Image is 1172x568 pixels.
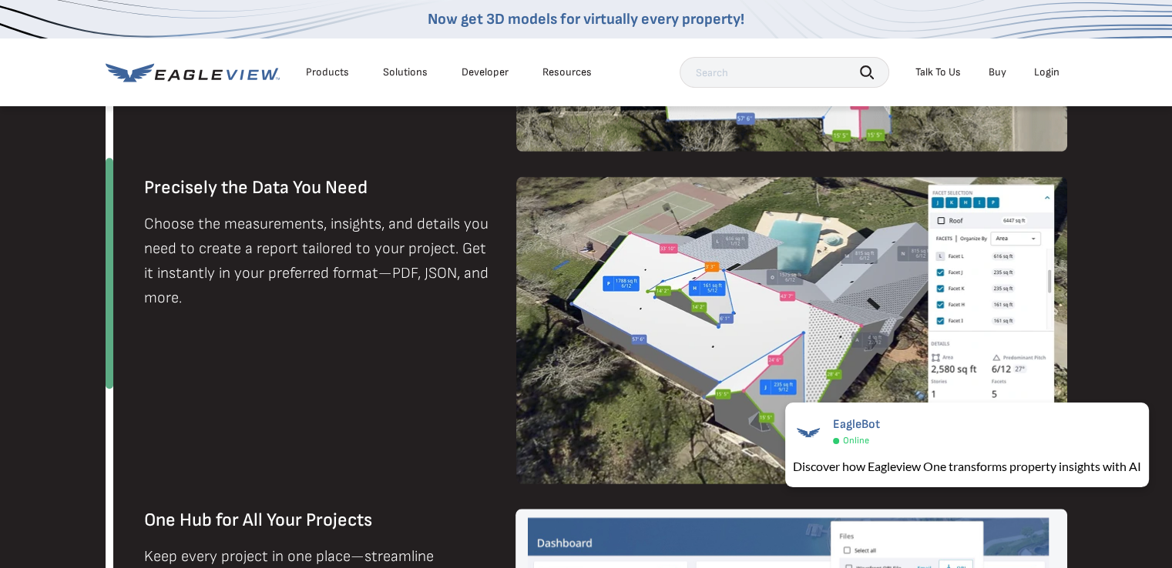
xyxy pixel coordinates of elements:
a: Buy [989,65,1006,79]
div: Solutions [383,65,428,79]
a: Now get 3D models for virtually every property! [428,10,744,28]
span: EagleBot [833,417,880,432]
span: Online [843,435,869,446]
h4: Precisely the Data You Need [144,176,492,199]
p: Choose the measurements, insights, and details you need to create a report tailored to your proje... [144,212,492,310]
div: Products [306,65,349,79]
div: Discover how Eagleview One transforms property insights with AI [793,457,1141,476]
img: EagleBot [793,417,824,448]
div: Talk To Us [915,65,961,79]
a: Developer [462,65,509,79]
input: Search [680,57,889,88]
div: Resources [542,65,592,79]
h4: One Hub for All Your Projects [144,509,491,532]
div: Login [1034,65,1060,79]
